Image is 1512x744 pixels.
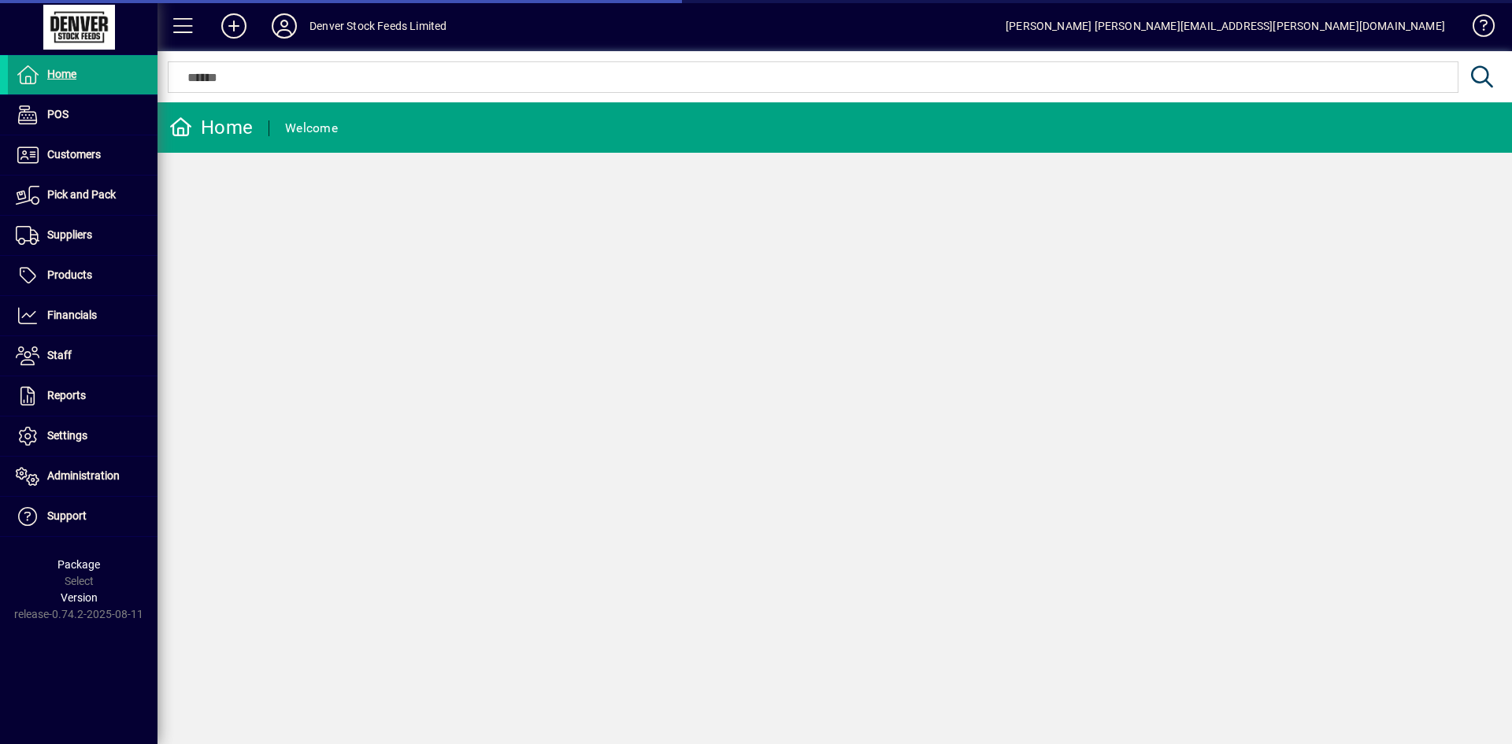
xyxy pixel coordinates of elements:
[285,116,338,141] div: Welcome
[61,591,98,604] span: Version
[57,558,100,571] span: Package
[47,469,120,482] span: Administration
[259,12,309,40] button: Profile
[8,256,157,295] a: Products
[8,95,157,135] a: POS
[8,216,157,255] a: Suppliers
[8,296,157,335] a: Financials
[8,497,157,536] a: Support
[47,68,76,80] span: Home
[47,188,116,201] span: Pick and Pack
[309,13,447,39] div: Denver Stock Feeds Limited
[169,115,253,140] div: Home
[8,135,157,175] a: Customers
[8,336,157,376] a: Staff
[47,228,92,241] span: Suppliers
[8,376,157,416] a: Reports
[1006,13,1445,39] div: [PERSON_NAME] [PERSON_NAME][EMAIL_ADDRESS][PERSON_NAME][DOMAIN_NAME]
[47,389,86,402] span: Reports
[47,108,69,120] span: POS
[8,457,157,496] a: Administration
[47,429,87,442] span: Settings
[209,12,259,40] button: Add
[47,509,87,522] span: Support
[8,176,157,215] a: Pick and Pack
[1461,3,1492,54] a: Knowledge Base
[8,416,157,456] a: Settings
[47,349,72,361] span: Staff
[47,148,101,161] span: Customers
[47,309,97,321] span: Financials
[47,268,92,281] span: Products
